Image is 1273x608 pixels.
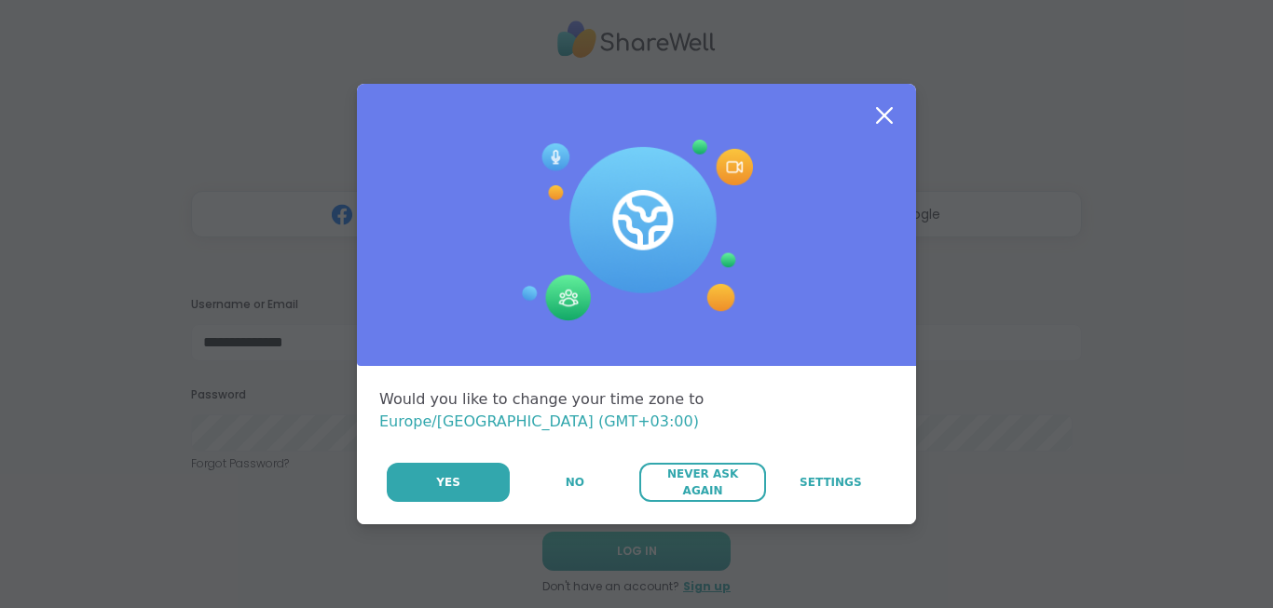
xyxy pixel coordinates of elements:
span: Europe/[GEOGRAPHIC_DATA] (GMT+03:00) [379,412,699,430]
span: Settings [800,474,862,491]
span: Yes [436,474,460,491]
span: No [566,474,584,491]
button: Never Ask Again [639,463,765,502]
button: No [512,463,637,502]
img: Session Experience [520,140,753,322]
div: Would you like to change your time zone to [379,388,894,433]
a: Settings [768,463,894,502]
span: Never Ask Again [649,466,756,499]
button: Yes [387,463,510,502]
